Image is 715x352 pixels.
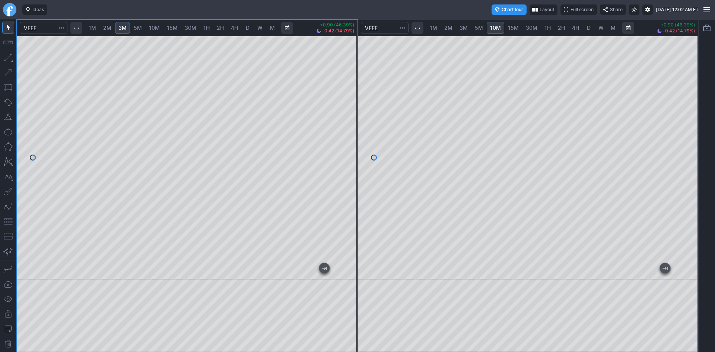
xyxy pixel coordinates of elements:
[20,22,67,34] input: Search
[656,6,699,13] span: [DATE] 12:02 AM ET
[134,25,142,31] span: 5M
[185,25,196,31] span: 30M
[100,22,115,34] a: 2M
[2,338,14,350] button: Remove all drawings
[257,25,263,31] span: W
[541,22,554,34] a: 1H
[130,22,145,34] a: 5M
[2,37,14,48] button: Measure
[657,23,695,27] p: +0.90 (46.39%)
[540,6,554,13] span: Layout
[610,6,623,13] span: Share
[522,22,541,34] a: 30M
[2,245,14,257] button: Anchored VWAP
[2,141,14,153] button: Polygon
[505,22,522,34] a: 15M
[595,22,607,34] a: W
[629,4,639,15] button: Toggle light mode
[600,4,626,15] button: Share
[181,22,200,34] a: 30M
[530,4,557,15] button: Layout
[2,293,14,305] button: Hide drawings
[554,22,568,34] a: 2H
[426,22,441,34] a: 1M
[203,25,210,31] span: 1H
[2,111,14,123] button: Triangle
[2,156,14,168] button: XABCD
[2,22,14,34] button: Mouse
[508,25,519,31] span: 15M
[115,22,130,34] a: 3M
[460,25,468,31] span: 3M
[270,25,275,31] span: M
[322,29,355,33] span: -0.42 (14.79%)
[70,22,82,34] button: Interval
[663,29,695,33] span: -0.42 (14.79%)
[2,278,14,290] button: Drawings autosave: Off
[2,66,14,78] button: Arrow
[2,263,14,275] button: Drawing mode: Single
[397,22,408,34] button: Search
[607,22,619,34] a: M
[558,25,565,31] span: 2H
[242,22,254,34] a: D
[544,25,551,31] span: 1H
[2,51,14,63] button: Line
[622,22,634,34] button: Range
[2,171,14,183] button: Text
[146,22,163,34] a: 10M
[317,23,355,27] p: +0.90 (46.39%)
[217,25,224,31] span: 2H
[430,25,437,31] span: 1M
[200,22,213,34] a: 1H
[22,4,47,15] button: Ideas
[246,25,250,31] span: D
[569,22,582,34] a: 4H
[701,22,713,34] button: Portfolio watchlist
[611,25,616,31] span: M
[2,200,14,212] button: Elliott waves
[642,4,653,15] button: Settings
[572,25,579,31] span: 4H
[660,263,670,273] button: Jump to the most recent bar
[571,6,594,13] span: Full screen
[149,25,160,31] span: 10M
[167,25,178,31] span: 15M
[2,126,14,138] button: Ellipse
[490,25,501,31] span: 10M
[32,6,44,13] span: Ideas
[361,22,409,34] input: Search
[163,22,181,34] a: 15M
[587,25,591,31] span: D
[492,4,527,15] button: Chart tour
[266,22,278,34] a: M
[560,4,597,15] button: Full screen
[2,308,14,320] button: Lock drawings
[89,25,96,31] span: 1M
[441,22,456,34] a: 2M
[231,25,238,31] span: 4H
[583,22,595,34] a: D
[502,6,523,13] span: Chart tour
[411,22,423,34] button: Interval
[118,25,127,31] span: 3M
[471,22,486,34] a: 5M
[487,22,504,34] a: 10M
[281,22,293,34] button: Range
[3,3,16,16] a: Finviz.com
[456,22,471,34] a: 3M
[2,215,14,227] button: Fibonacci retracements
[56,22,67,34] button: Search
[2,323,14,335] button: Add note
[526,25,537,31] span: 30M
[2,230,14,242] button: Position
[2,81,14,93] button: Rectangle
[103,25,111,31] span: 2M
[475,25,483,31] span: 5M
[213,22,227,34] a: 2H
[254,22,266,34] a: W
[2,185,14,197] button: Brush
[2,96,14,108] button: Rotated rectangle
[444,25,452,31] span: 2M
[228,22,241,34] a: 4H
